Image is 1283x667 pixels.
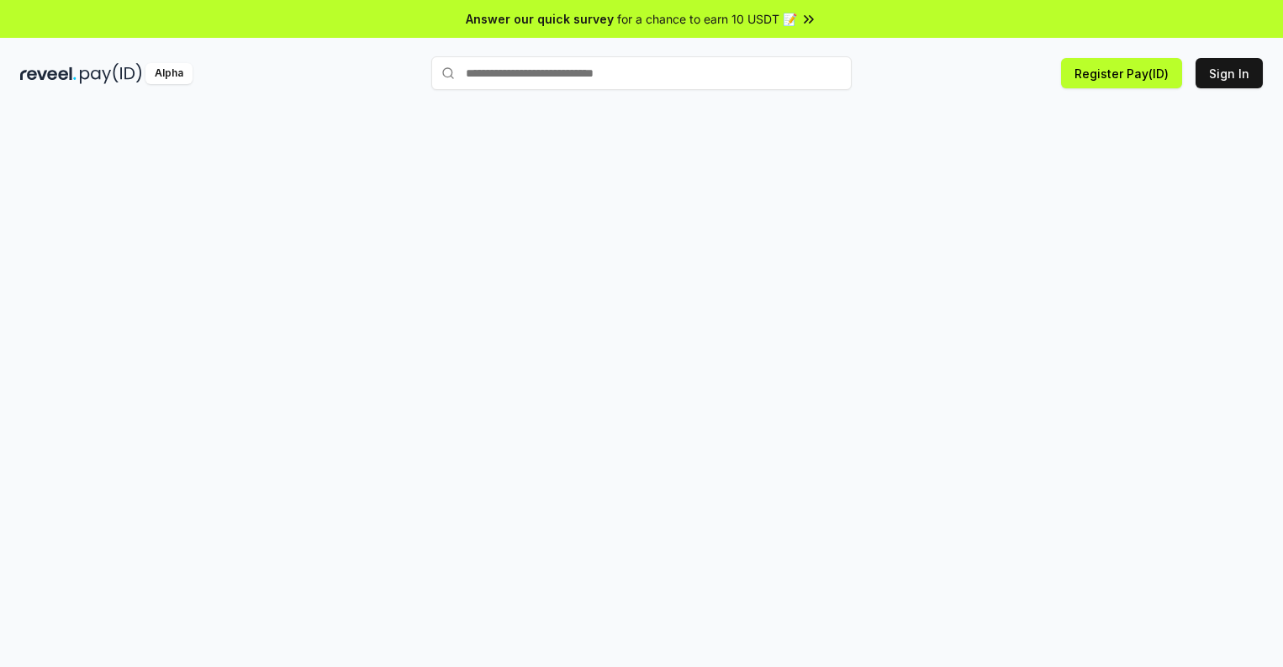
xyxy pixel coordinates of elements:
[20,63,77,84] img: reveel_dark
[466,10,614,28] span: Answer our quick survey
[145,63,193,84] div: Alpha
[80,63,142,84] img: pay_id
[617,10,797,28] span: for a chance to earn 10 USDT 📝
[1061,58,1182,88] button: Register Pay(ID)
[1196,58,1263,88] button: Sign In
